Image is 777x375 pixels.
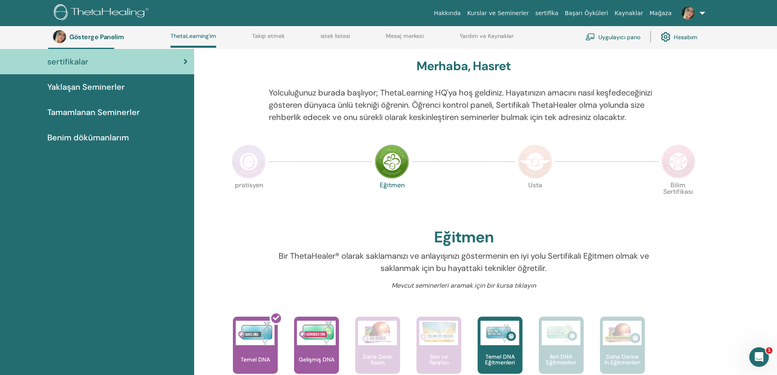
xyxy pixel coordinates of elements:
img: default.jpg [53,30,66,43]
font: Kurslar ve Seminerler [467,10,529,16]
a: istek listesi [321,33,350,46]
a: Hakkında [431,6,464,21]
font: Takip etmek [252,32,285,40]
font: sertifika [535,10,558,16]
a: Kaynaklar [611,6,646,21]
font: Bilim Sertifikası [663,181,693,196]
img: logo.png [54,4,151,22]
img: cog.svg [661,30,671,44]
font: Eğitmen [380,181,405,189]
img: Bilim Sertifikası [661,144,695,179]
a: ThetaLearning'im [170,33,216,48]
font: sertifikalar [47,56,89,67]
font: 1 [768,348,771,353]
font: Yaklaşan Seminerler [47,82,125,92]
font: pratisyen [235,181,263,189]
a: Takip etmek [252,33,285,46]
font: Uygulayıcı pano [598,33,640,41]
font: Benim dökümanlarım [47,132,129,143]
a: Mağaza [646,6,675,21]
img: Gelişmiş DNA [297,321,336,345]
a: sertifika [532,6,561,21]
font: Bir ThetaHealer® olarak saklamanızı ve anlayışınızı göstermenin en iyi yolu Sertifikalı Eğitmen o... [279,251,649,273]
a: Uygulayıcı pano [585,28,640,46]
font: Yardım ve Kaynaklar [460,32,514,40]
img: chalkboard-teacher.svg [585,33,595,40]
font: Eğitmen [434,227,494,247]
font: Usta [528,181,542,189]
img: İleri DNA Eğitmenleri [542,321,580,345]
font: Mağaza [649,10,671,16]
img: Uygulayıcı [232,144,266,179]
font: Gelişmiş DNA [299,356,334,363]
img: Temel DNA [236,321,274,345]
font: Merhaba, Hasret [416,58,511,74]
font: Daha Derin Kazın [363,353,392,366]
font: Hesabım [674,33,697,41]
img: Daha Derine İn Eğitmenleri [603,321,642,345]
font: Tamamlanan Seminerler [47,107,140,118]
iframe: Intercom canlı sohbet [749,347,769,367]
font: İleri DNA Eğitmenleri [546,353,576,366]
font: Daha Derine İn Eğitmenleri [604,353,640,366]
font: Kaynaklar [615,10,643,16]
font: Sen ve Yaratıcı [429,353,449,366]
img: Usta [518,144,552,179]
font: Temel DNA Eğitmenleri [485,353,515,366]
img: default.jpg [682,7,695,20]
font: Yolculuğunuz burada başlıyor; ThetaLearning HQ'ya hoş geldiniz. Hayatınızın amacını nasıl keşfede... [269,87,652,122]
font: istek listesi [321,32,350,40]
a: Başarı Öyküleri [562,6,611,21]
img: Temel DNA Eğitmenleri [480,321,519,345]
font: Mevcut seminerleri aramak için bir kursa tıklayın [392,281,536,290]
a: Hesabım [661,28,697,46]
font: Mesaj merkezi [386,32,424,40]
img: Eğitmen [375,144,409,179]
a: Kurslar ve Seminerler [464,6,532,21]
img: Daha Derin Kazın [358,321,397,345]
a: Yardım ve Kaynaklar [460,33,514,46]
font: Hakkında [434,10,461,16]
img: Sen ve Yaratıcı [419,321,458,343]
font: Başarı Öyküleri [565,10,608,16]
font: Gösterge Panelim [69,33,124,41]
a: Mesaj merkezi [386,33,424,46]
font: ThetaLearning'im [170,32,216,40]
